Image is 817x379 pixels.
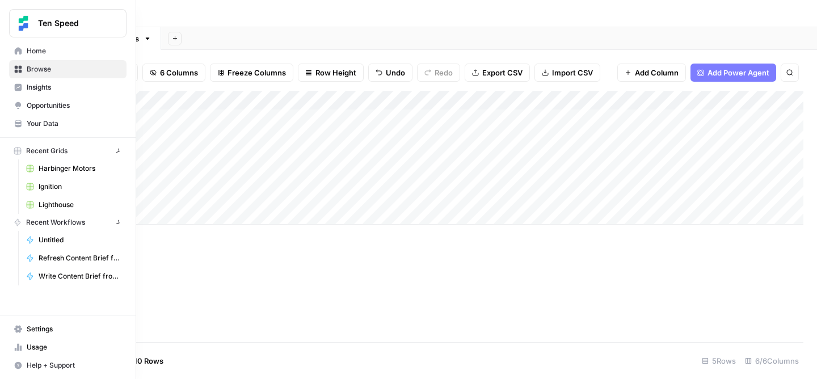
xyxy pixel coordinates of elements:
[21,178,127,196] a: Ignition
[534,64,600,82] button: Import CSV
[210,64,293,82] button: Freeze Columns
[386,67,405,78] span: Undo
[27,46,121,56] span: Home
[21,231,127,249] a: Untitled
[435,67,453,78] span: Redo
[39,271,121,281] span: Write Content Brief from Keyword [DEV]
[9,78,127,96] a: Insights
[482,67,523,78] span: Export CSV
[27,324,121,334] span: Settings
[142,64,205,82] button: 6 Columns
[21,249,127,267] a: Refresh Content Brief from Keyword [DEV]
[39,253,121,263] span: Refresh Content Brief from Keyword [DEV]
[13,13,33,33] img: Ten Speed Logo
[697,352,740,370] div: 5 Rows
[228,67,286,78] span: Freeze Columns
[298,64,364,82] button: Row Height
[118,355,163,367] span: Add 10 Rows
[9,338,127,356] a: Usage
[9,60,127,78] a: Browse
[9,214,127,231] button: Recent Workflows
[617,64,686,82] button: Add Column
[160,67,198,78] span: 6 Columns
[39,163,121,174] span: Harbinger Motors
[9,320,127,338] a: Settings
[39,182,121,192] span: Ignition
[9,42,127,60] a: Home
[740,352,803,370] div: 6/6 Columns
[9,96,127,115] a: Opportunities
[21,196,127,214] a: Lighthouse
[9,356,127,374] button: Help + Support
[21,267,127,285] a: Write Content Brief from Keyword [DEV]
[9,115,127,133] a: Your Data
[635,67,679,78] span: Add Column
[27,82,121,92] span: Insights
[39,235,121,245] span: Untitled
[27,360,121,370] span: Help + Support
[417,64,460,82] button: Redo
[38,18,107,29] span: Ten Speed
[21,159,127,178] a: Harbinger Motors
[39,200,121,210] span: Lighthouse
[9,142,127,159] button: Recent Grids
[690,64,776,82] button: Add Power Agent
[26,217,85,228] span: Recent Workflows
[27,119,121,129] span: Your Data
[27,100,121,111] span: Opportunities
[26,146,68,156] span: Recent Grids
[368,64,412,82] button: Undo
[27,342,121,352] span: Usage
[465,64,530,82] button: Export CSV
[27,64,121,74] span: Browse
[552,67,593,78] span: Import CSV
[315,67,356,78] span: Row Height
[707,67,769,78] span: Add Power Agent
[9,9,127,37] button: Workspace: Ten Speed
